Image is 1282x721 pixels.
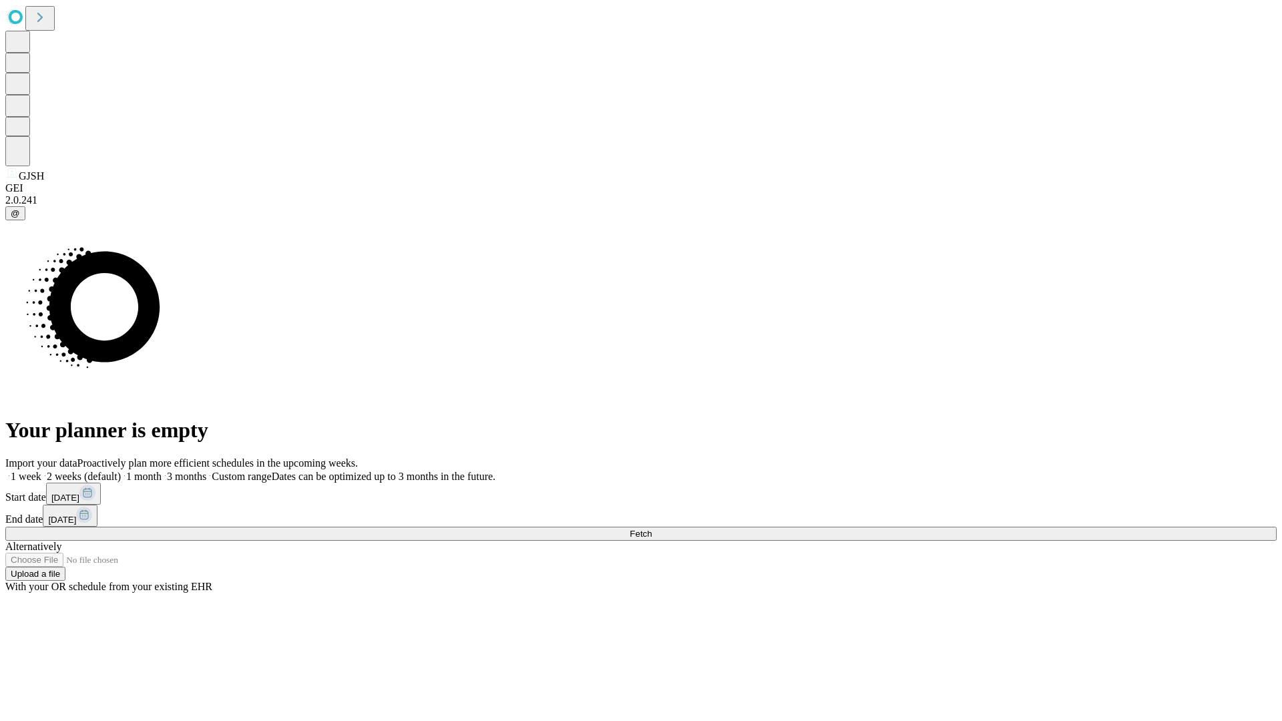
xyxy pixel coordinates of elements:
span: With your OR schedule from your existing EHR [5,581,212,592]
div: End date [5,505,1277,527]
button: @ [5,206,25,220]
span: Dates can be optimized up to 3 months in the future. [272,471,495,482]
span: GJSH [19,170,44,182]
button: Upload a file [5,567,65,581]
span: 1 week [11,471,41,482]
span: Fetch [630,529,652,539]
span: 3 months [167,471,206,482]
button: [DATE] [43,505,97,527]
span: Proactively plan more efficient schedules in the upcoming weeks. [77,457,358,469]
span: Import your data [5,457,77,469]
span: @ [11,208,20,218]
span: 2 weeks (default) [47,471,121,482]
div: 2.0.241 [5,194,1277,206]
span: [DATE] [51,493,79,503]
button: [DATE] [46,483,101,505]
span: Custom range [212,471,271,482]
span: Alternatively [5,541,61,552]
h1: Your planner is empty [5,418,1277,443]
span: [DATE] [48,515,76,525]
button: Fetch [5,527,1277,541]
div: Start date [5,483,1277,505]
span: 1 month [126,471,162,482]
div: GEI [5,182,1277,194]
